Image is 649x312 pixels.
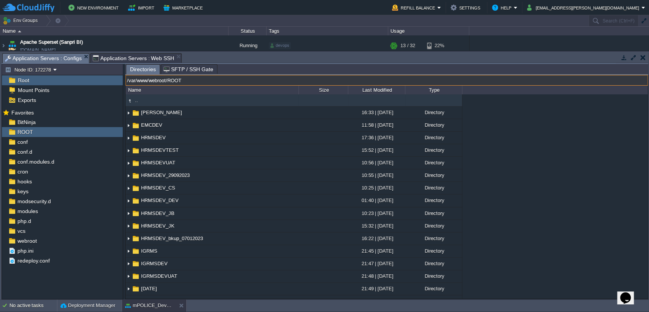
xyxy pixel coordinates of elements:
img: AMDAwAAAACH5BAEAAAAALAAAAAABAAEAAAICRAEAOw== [125,208,132,220]
div: 16:22 | [DATE] [348,232,405,244]
div: 21:48 | [DATE] [348,270,405,282]
a: IGRMSDEVUAT [140,273,178,279]
div: 10:25 | [DATE] [348,182,405,194]
span: [DATE] [140,285,158,292]
a: [DOMAIN_NAME] [20,46,56,54]
div: Status [229,27,266,35]
button: Deployment Manager [60,302,115,309]
div: No active tasks [10,299,57,312]
img: AMDAwAAAACH5BAEAAAAALAAAAAABAAEAAAICRAEAOw== [7,35,17,56]
img: AMDAwAAAACH5BAEAAAAALAAAAAABAAEAAAICRAEAOw== [125,258,132,270]
div: 13 / 32 [400,35,415,56]
div: Name [126,86,298,94]
img: AMDAwAAAACH5BAEAAAAALAAAAAABAAEAAAICRAEAOw== [132,222,140,230]
button: Settings [451,3,482,12]
a: modsecurity.d [16,198,52,205]
img: AMDAwAAAACH5BAEAAAAALAAAAAABAAEAAAICRAEAOw== [125,233,132,245]
img: AMDAwAAAACH5BAEAAAAALAAAAAABAAEAAAICRAEAOw== [125,195,132,207]
span: MTDEV [140,298,160,304]
span: redeploy.conf [16,257,51,264]
div: Directory [405,207,462,219]
input: Click to enter the path [125,75,648,86]
div: 22% [427,35,452,56]
div: Directory [405,258,462,269]
a: Exports [16,97,37,103]
div: Directory [405,169,462,181]
button: New Environment [68,3,121,12]
button: Refill Balance [392,3,437,12]
a: ROOT [16,129,34,135]
div: Directory [405,182,462,194]
div: Last Modified [349,86,405,94]
span: php.d [16,218,32,224]
div: 10:56 | [DATE] [348,157,405,169]
span: cron [16,168,29,175]
span: Mount Points [16,87,51,94]
img: AMDAwAAAACH5BAEAAAAALAAAAAABAAEAAAICRAEAOw== [132,247,140,255]
button: mPOLICE_Dev_App [125,302,173,309]
div: devops [269,42,291,49]
a: Apache Superset (Sanpri BI) [20,38,83,46]
button: Marketplace [163,3,205,12]
a: keys [16,188,30,195]
a: .. [134,97,139,103]
img: AMDAwAAAACH5BAEAAAAALAAAAAABAAEAAAICRAEAOw== [125,271,132,282]
span: conf.modules.d [16,158,56,165]
img: AMDAwAAAACH5BAEAAAAALAAAAAABAAEAAAICRAEAOw== [132,197,140,205]
a: php.ini [16,247,35,254]
span: conf [16,138,29,145]
a: webroot [16,237,38,244]
a: HRMSDEV_JB [140,210,176,216]
a: modules [16,208,39,215]
a: HRMSDEV_CS [140,185,176,191]
span: HRMSDEV [140,134,167,141]
span: BitNinja [16,119,37,126]
img: AMDAwAAAACH5BAEAAAAALAAAAAABAAEAAAICRAEAOw== [125,220,132,232]
img: AMDAwAAAACH5BAEAAAAALAAAAAABAAEAAAICRAEAOw== [125,157,132,169]
a: Root [16,77,30,84]
img: AMDAwAAAACH5BAEAAAAALAAAAAABAAEAAAICRAEAOw== [125,182,132,194]
div: 15:52 | [DATE] [348,144,405,156]
img: AMDAwAAAACH5BAEAAAAALAAAAAABAAEAAAICRAEAOw== [125,296,132,307]
a: HRMSDEV_JK [140,223,176,229]
div: Running [228,35,267,56]
img: AMDAwAAAACH5BAEAAAAALAAAAAABAAEAAAICRAEAOw== [132,184,140,193]
div: 09:00 | [DATE] [348,295,405,307]
div: 17:36 | [DATE] [348,132,405,143]
div: Usage [389,27,469,35]
div: 15:32 | [DATE] [348,220,405,232]
div: Directory [405,220,462,232]
img: AMDAwAAAACH5BAEAAAAALAAAAAABAAEAAAICRAEAOw== [125,283,132,295]
a: HRMSDEVTEST [140,147,180,153]
img: AMDAwAAAACH5BAEAAAAALAAAAAABAAEAAAICRAEAOw== [132,172,140,180]
span: IGRMSDEV [140,260,169,267]
div: Directory [405,245,462,257]
a: conf.d [16,148,33,155]
a: EMCDEV [140,122,163,128]
span: Directories [130,65,156,74]
iframe: chat widget [617,282,641,304]
a: HRMSDEV_29092023 [140,172,191,178]
span: vcs [16,228,27,234]
img: AMDAwAAAACH5BAEAAAAALAAAAAABAAEAAAICRAEAOw== [125,119,132,131]
a: HRMSDEVUAT [140,159,176,166]
div: Directory [405,157,462,169]
div: Directory [405,270,462,282]
a: HRMSDEV_DEV [140,197,180,204]
img: AMDAwAAAACH5BAEAAAAALAAAAAABAAEAAAICRAEAOw== [0,35,6,56]
div: Directory [405,144,462,156]
a: [PERSON_NAME] [140,109,183,116]
a: IGRMS [140,248,159,254]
